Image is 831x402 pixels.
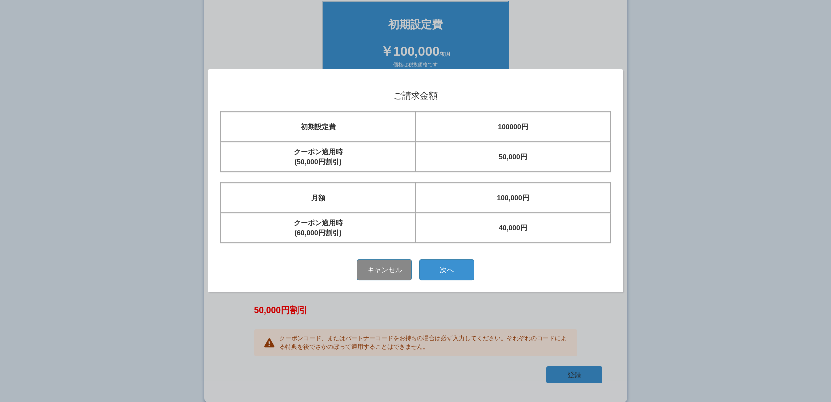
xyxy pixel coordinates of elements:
[220,91,611,101] h1: ご請求金額
[220,112,415,142] td: 初期設定費
[220,213,415,243] td: クーポン適用時 (60,000円割引)
[220,142,415,172] td: クーポン適用時 (50,000円割引)
[415,112,611,142] td: 100000円
[357,259,412,280] button: キャンセル
[415,183,611,213] td: 100,000円
[220,183,415,213] td: 月額
[415,213,611,243] td: 40,000円
[419,259,474,280] button: 次へ
[415,142,611,172] td: 50,000円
